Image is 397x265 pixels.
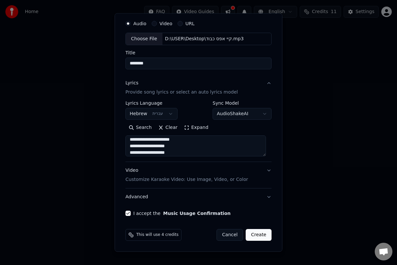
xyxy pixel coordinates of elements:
[136,232,179,238] span: This will use 4 credits
[213,101,272,105] label: Sync Model
[125,188,272,205] button: Advanced
[133,22,146,26] label: Audio
[181,122,212,133] button: Expand
[125,162,272,188] button: VideoCustomize Karaoke Video: Use Image, Video, or Color
[125,101,272,162] div: LyricsProvide song lyrics or select an auto lyrics model
[125,122,155,133] button: Search
[125,80,138,86] div: Lyrics
[133,211,231,216] label: I accept the
[125,75,272,101] button: LyricsProvide song lyrics or select an auto lyrics model
[125,89,238,96] p: Provide song lyrics or select an auto lyrics model
[125,50,272,55] label: Title
[162,36,246,43] div: D:\USER\Desktop\קיי אפס כבוד.mp3
[125,176,248,183] p: Customize Karaoke Video: Use Image, Video, or Color
[125,167,248,183] div: Video
[246,229,272,241] button: Create
[185,22,195,26] label: URL
[125,101,178,105] label: Lyrics Language
[217,229,243,241] button: Cancel
[155,122,181,133] button: Clear
[163,211,231,216] button: I accept the
[126,33,162,45] div: Choose File
[160,22,172,26] label: Video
